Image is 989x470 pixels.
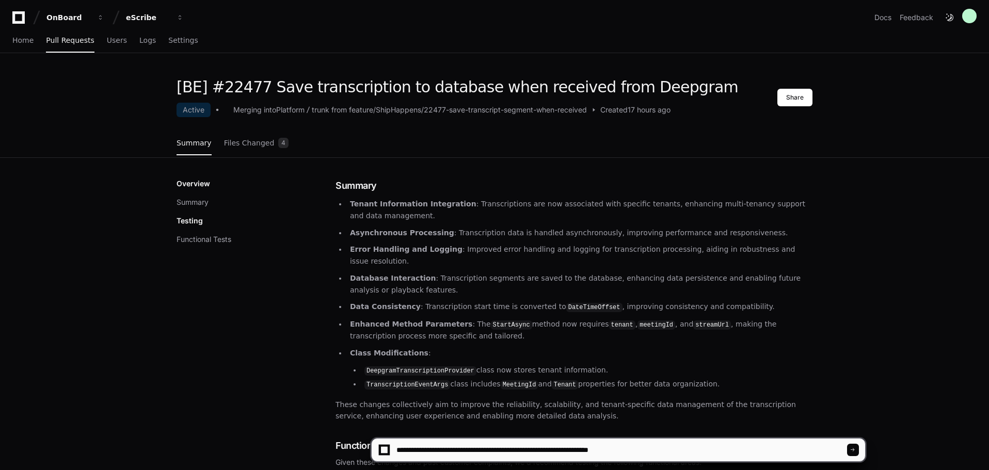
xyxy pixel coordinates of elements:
[501,380,538,390] code: MeetingId
[177,78,738,96] h1: [BE] #22477 Save transcription to database when received from Deepgram
[168,29,198,53] a: Settings
[350,227,812,239] p: : Transcription data is handled asynchronously, improving performance and responsiveness.
[637,320,675,330] code: meetingId
[177,234,231,245] button: Functional Tests
[177,216,203,226] p: Testing
[350,272,812,296] p: : Transcription segments are saved to the database, enhancing data persistence and enabling futur...
[276,105,305,115] div: Platform
[350,318,812,342] p: : The method now requires , , and , making the transcription process more specific and tailored.
[12,29,34,53] a: Home
[107,37,127,43] span: Users
[350,274,436,282] strong: Database Interaction
[350,347,812,359] p: :
[177,140,212,146] span: Summary
[46,12,91,23] div: OnBoard
[107,29,127,53] a: Users
[177,179,210,189] p: Overview
[139,29,156,53] a: Logs
[336,457,812,467] div: Given these changes and past customer complaints, we'd recommend testing the following functional...
[350,245,462,253] strong: Error Handling and Logging
[312,105,587,115] div: trunk from feature/ShipHappens/22477-save-transcript-segment-when-received
[42,8,108,27] button: OnBoard
[628,105,671,115] span: 17 hours ago
[122,8,188,27] button: eScribe
[233,105,276,115] div: Merging into
[552,380,578,390] code: Tenant
[336,399,812,423] p: These changes collectively aim to improve the reliability, scalability, and tenant-specific data ...
[777,89,812,106] button: Share
[874,12,891,23] a: Docs
[364,366,476,376] code: DeepgramTranscriptionProvider
[12,37,34,43] span: Home
[350,200,476,208] strong: Tenant Information Integration
[566,303,623,312] code: DateTimeOffset
[139,37,156,43] span: Logs
[224,140,275,146] span: Files Changed
[168,37,198,43] span: Settings
[350,301,812,313] p: : Transcription start time is converted to , improving consistency and compatibility.
[336,439,406,453] span: Functional Tests
[336,179,812,193] h1: Summary
[350,229,454,237] strong: Asynchronous Processing
[46,29,94,53] a: Pull Requests
[350,320,472,328] strong: Enhanced Method Parameters
[278,138,289,148] span: 4
[361,378,812,391] li: class includes and properties for better data organization.
[126,12,170,23] div: eScribe
[609,320,635,330] code: tenant
[350,244,812,267] p: : Improved error handling and logging for transcription processing, aiding in robustness and issu...
[46,37,94,43] span: Pull Requests
[900,12,933,23] button: Feedback
[361,364,812,377] li: class now stores tenant information.
[600,105,628,115] span: Created
[177,197,209,207] button: Summary
[350,302,421,311] strong: Data Consistency
[364,380,450,390] code: TranscriptionEventArgs
[350,349,428,357] strong: Class Modifications
[350,198,812,222] p: : Transcriptions are now associated with specific tenants, enhancing multi-tenancy support and da...
[693,320,731,330] code: streamUrl
[491,320,532,330] code: StartAsync
[177,103,211,117] div: Active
